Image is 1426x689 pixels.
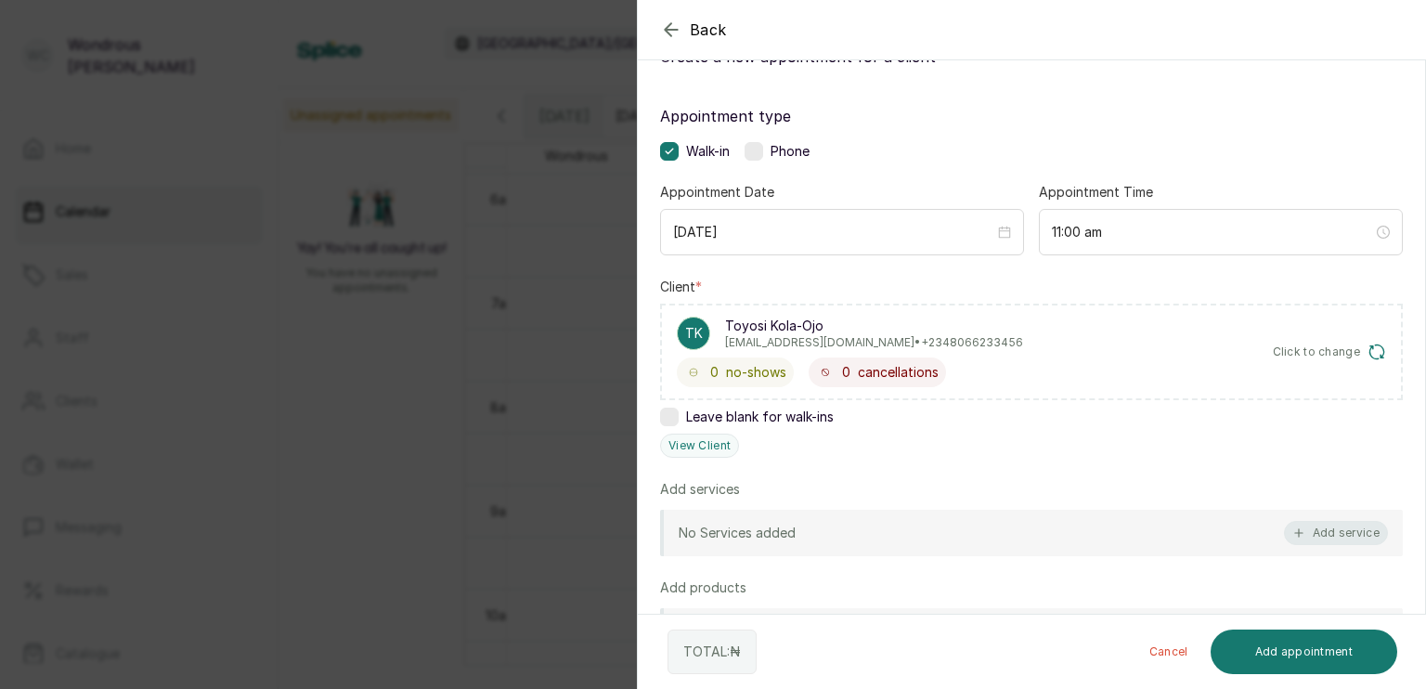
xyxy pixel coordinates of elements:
[673,222,994,242] input: Select date
[725,335,1023,350] p: [EMAIL_ADDRESS][DOMAIN_NAME] • +234 8066233456
[660,434,739,458] button: View Client
[685,324,703,343] p: TK
[1134,630,1203,674] button: Cancel
[660,183,774,201] label: Appointment Date
[1211,630,1398,674] button: Add appointment
[725,317,1023,335] p: Toyosi Kola-Ojo
[660,105,1403,127] label: Appointment type
[1284,521,1388,545] button: Add service
[683,643,741,661] p: TOTAL: ₦
[660,578,746,597] p: Add products
[771,142,810,161] span: Phone
[710,363,719,382] span: 0
[660,278,702,296] label: Client
[690,19,727,41] span: Back
[858,363,939,382] span: cancellations
[1039,183,1153,201] label: Appointment Time
[1052,222,1373,242] input: Select time
[686,408,834,426] span: Leave blank for walk-ins
[1273,343,1387,361] button: Click to change
[660,480,740,499] p: Add services
[686,142,730,161] span: Walk-in
[660,19,727,41] button: Back
[1273,344,1361,359] span: Click to change
[679,524,796,542] p: No Services added
[726,363,786,382] span: no-shows
[842,363,850,382] span: 0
